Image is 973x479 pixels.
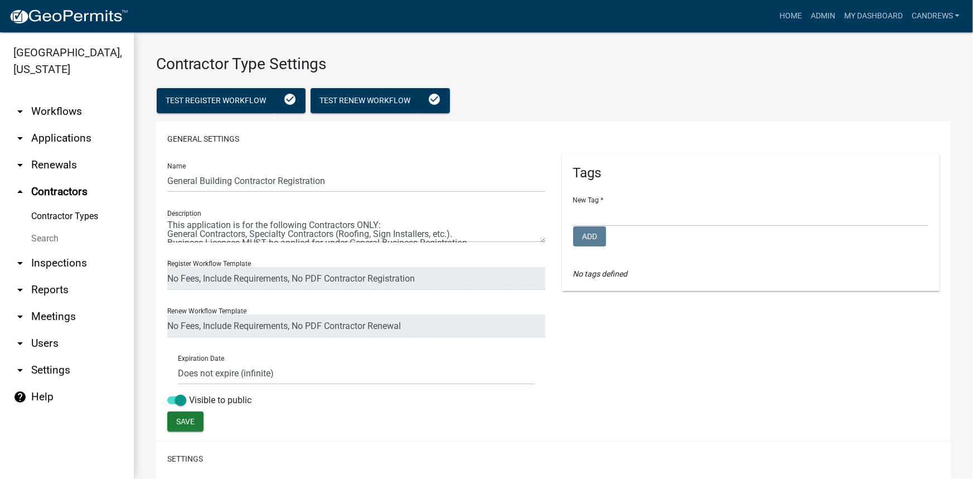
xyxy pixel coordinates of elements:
[573,269,628,278] i: No tags defined
[283,92,297,105] i: check_circle
[156,55,951,74] h3: Contractor Type Settings
[167,394,251,407] label: Visible to public
[167,133,239,145] button: General Settings
[13,283,27,297] i: arrow_drop_down
[428,92,441,105] i: check_circle
[13,185,27,199] i: arrow_drop_up
[13,364,27,377] i: arrow_drop_down
[166,96,266,105] span: Test Register Workflow
[13,337,27,350] i: arrow_drop_down
[13,158,27,172] i: arrow_drop_down
[806,6,840,27] a: Admin
[13,310,27,323] i: arrow_drop_down
[573,165,929,181] h5: Tags
[13,257,27,270] i: arrow_drop_down
[167,154,940,434] div: General Settings
[311,88,419,113] button: Test Renew Workflow
[13,132,27,145] i: arrow_drop_down
[157,88,275,113] button: Test Register Workflow
[13,390,27,404] i: help
[419,88,450,113] button: check_circle
[274,88,306,113] button: check_circle
[573,226,606,246] button: Add
[176,417,195,426] span: Save
[167,412,204,432] button: Save
[13,105,27,118] i: arrow_drop_down
[840,6,907,27] a: My Dashboard
[167,453,203,465] button: Settings
[907,6,964,27] a: candrews
[320,96,410,105] span: Test Renew Workflow
[775,6,806,27] a: Home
